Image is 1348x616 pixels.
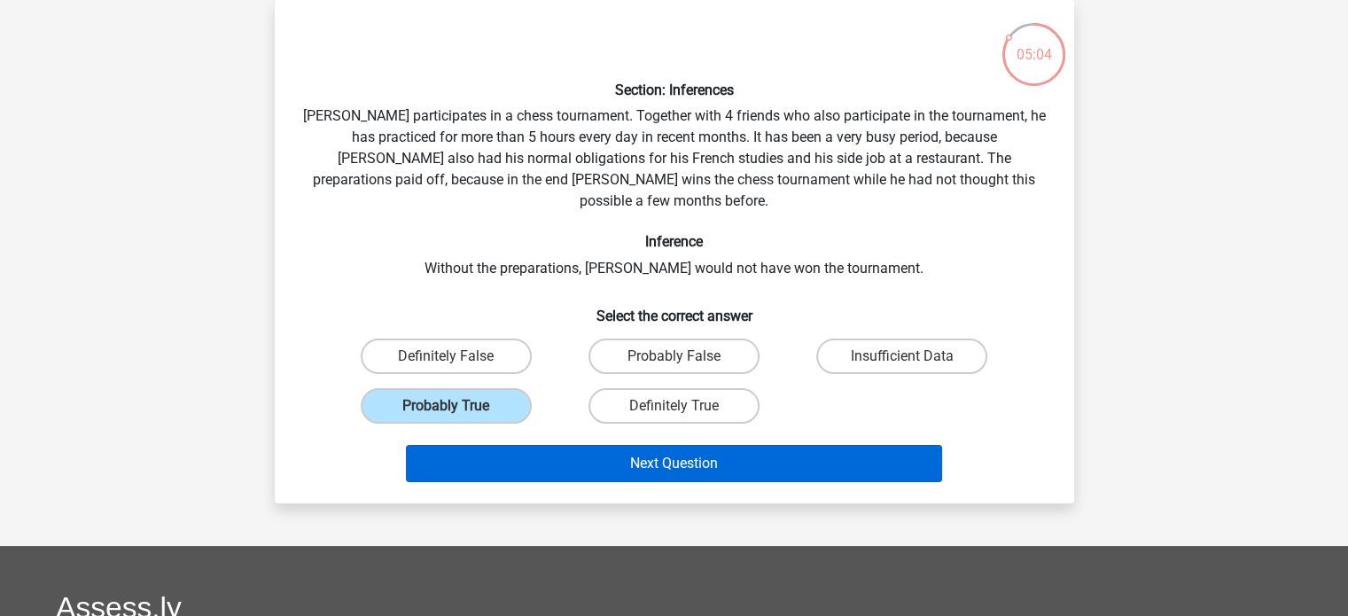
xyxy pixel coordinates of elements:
[361,388,532,424] label: Probably True
[816,339,987,374] label: Insufficient Data
[588,388,760,424] label: Definitely True
[406,445,942,482] button: Next Question
[303,233,1046,250] h6: Inference
[588,339,760,374] label: Probably False
[303,293,1046,324] h6: Select the correct answer
[282,14,1067,489] div: [PERSON_NAME] participates in a chess tournament. Together with 4 friends who also participate in...
[1001,21,1067,66] div: 05:04
[361,339,532,374] label: Definitely False
[303,82,1046,98] h6: Section: Inferences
